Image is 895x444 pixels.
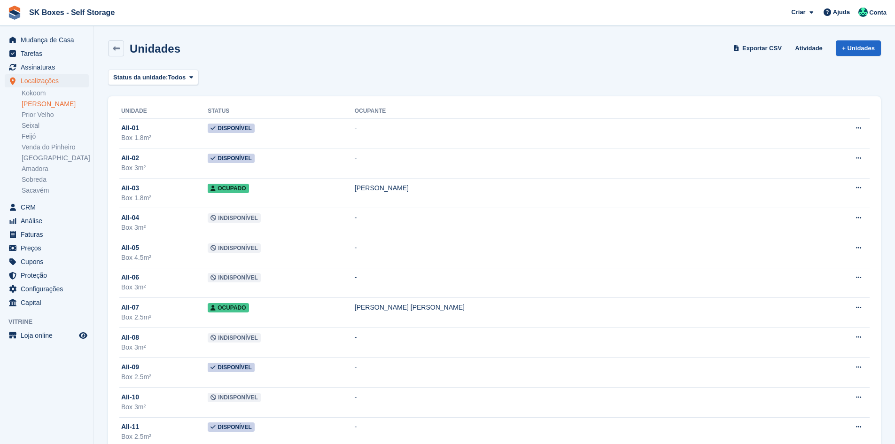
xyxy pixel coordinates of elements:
[130,42,180,55] h2: Unidades
[5,296,89,309] a: menu
[5,269,89,282] a: menu
[208,363,255,372] span: Disponível
[208,154,255,163] span: Disponível
[355,388,815,418] td: -
[355,118,815,148] td: -
[791,8,805,17] span: Criar
[21,201,77,214] span: CRM
[121,372,208,382] div: Box 2.5m²
[21,241,77,255] span: Preços
[5,329,89,342] a: menu
[121,213,139,223] span: AII-04
[5,282,89,296] a: menu
[121,312,208,322] div: Box 2.5m²
[113,73,168,82] span: Status da unidade:
[5,47,89,60] a: menu
[5,255,89,268] a: menu
[121,273,139,282] span: AII-06
[21,61,77,74] span: Assinaturas
[21,282,77,296] span: Configurações
[208,393,261,402] span: Indisponível
[5,241,89,255] a: menu
[355,208,815,238] td: -
[791,40,826,56] a: Atividade
[5,228,89,241] a: menu
[732,40,786,56] a: Exportar CSV
[121,123,139,133] span: AII-01
[8,317,93,327] span: Vitrine
[168,73,186,82] span: Todos
[21,329,77,342] span: Loja online
[21,33,77,47] span: Mudança de Casa
[742,44,782,53] span: Exportar CSV
[21,269,77,282] span: Proteção
[355,238,815,268] td: -
[858,8,868,17] img: SK Boxes - Comercial
[8,6,22,20] img: stora-icon-8386f47178a22dfd0bd8f6a31ec36ba5ce8667c1dd55bd0f319d3a0aa187defe.svg
[21,255,77,268] span: Cupons
[121,253,208,263] div: Box 4.5m²
[22,164,89,173] a: Amadora
[121,133,208,143] div: Box 1.8m²
[355,303,815,312] div: [PERSON_NAME] [PERSON_NAME]
[5,214,89,227] a: menu
[22,132,89,141] a: Feijó
[208,303,249,312] span: Ocupado
[22,100,89,109] a: [PERSON_NAME]
[22,110,89,119] a: Prior Velho
[833,8,850,17] span: Ajuda
[21,74,77,87] span: Localizações
[836,40,881,56] a: + Unidades
[355,268,815,298] td: -
[355,327,815,358] td: -
[121,153,139,163] span: AII-02
[208,213,261,223] span: Indisponível
[121,183,139,193] span: AII-03
[119,104,208,119] th: Unidade
[208,273,261,282] span: Indisponível
[22,154,89,163] a: [GEOGRAPHIC_DATA]
[108,70,198,85] button: Status da unidade: Todos
[121,422,139,432] span: AII-11
[208,184,249,193] span: Ocupado
[121,223,208,233] div: Box 3m²
[121,163,208,173] div: Box 3m²
[121,392,139,402] span: AII-10
[355,104,815,119] th: Ocupante
[208,243,261,253] span: Indisponível
[208,422,255,432] span: Disponível
[121,362,139,372] span: AII-09
[208,104,355,119] th: Status
[121,343,208,352] div: Box 3m²
[21,228,77,241] span: Faturas
[78,330,89,341] a: Loja de pré-visualização
[21,47,77,60] span: Tarefas
[22,121,89,130] a: Seixal
[5,33,89,47] a: menu
[121,282,208,292] div: Box 3m²
[355,148,815,179] td: -
[25,5,118,20] a: SK Boxes - Self Storage
[22,175,89,184] a: Sobreda
[121,333,139,343] span: AII-08
[355,358,815,388] td: -
[22,143,89,152] a: Venda do Pinheiro
[22,186,89,195] a: Sacavém
[208,124,255,133] span: Disponível
[121,402,208,412] div: Box 3m²
[5,61,89,74] a: menu
[121,193,208,203] div: Box 1.8m²
[355,183,815,193] div: [PERSON_NAME]
[5,201,89,214] a: menu
[121,432,208,442] div: Box 2.5m²
[5,74,89,87] a: menu
[21,296,77,309] span: Capital
[22,89,89,98] a: Kokoom
[869,8,887,17] span: Conta
[121,243,139,253] span: AII-05
[208,333,261,343] span: Indisponível
[21,214,77,227] span: Análise
[121,303,139,312] span: AII-07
